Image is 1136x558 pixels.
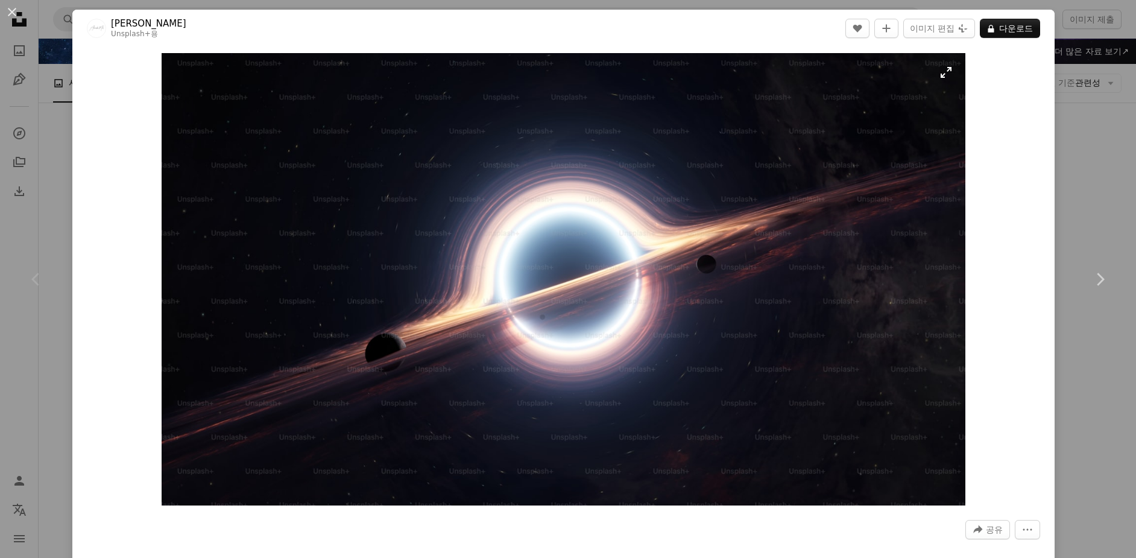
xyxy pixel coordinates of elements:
[903,19,975,38] button: 이미지 편집
[111,30,151,38] a: Unsplash+
[986,521,1003,539] span: 공유
[1064,221,1136,337] a: 다음
[87,19,106,38] img: Alexander Mils의 프로필로 이동
[162,53,965,506] button: 이 이미지 확대
[980,19,1040,38] button: 다운로드
[111,17,186,30] a: [PERSON_NAME]
[874,19,898,38] button: 컬렉션에 추가
[162,53,965,506] img: 우주의 블랙홀에 대한 예술가의 인상
[845,19,869,38] button: 좋아요
[965,520,1010,539] button: 이 이미지 공유
[111,30,186,39] div: 용
[1015,520,1040,539] button: 더 많은 작업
